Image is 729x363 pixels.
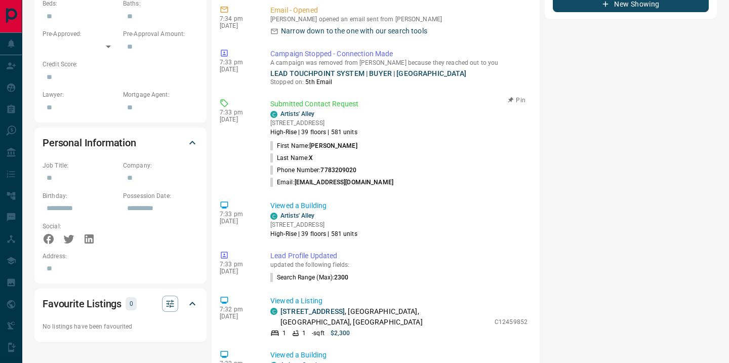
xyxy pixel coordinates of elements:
[270,251,528,261] p: Lead Profile Updated
[43,60,198,69] p: Credit Score:
[270,200,528,211] p: Viewed a Building
[270,213,277,220] div: condos.ca
[280,306,490,328] p: , [GEOGRAPHIC_DATA], [GEOGRAPHIC_DATA], [GEOGRAPHIC_DATA]
[220,66,255,73] p: [DATE]
[270,128,357,137] p: High-Rise | 39 floors | 581 units
[502,96,532,105] button: Pin
[270,178,393,187] p: Email:
[220,268,255,275] p: [DATE]
[495,317,528,327] p: C12459852
[270,77,528,87] p: Stopped on:
[302,329,306,338] p: 1
[220,59,255,66] p: 7:33 pm
[43,296,121,312] h2: Favourite Listings
[123,191,198,200] p: Possession Date:
[123,29,198,38] p: Pre-Approval Amount:
[305,78,332,86] span: 5th Email
[282,329,286,338] p: 1
[129,298,134,309] p: 0
[309,142,357,149] span: [PERSON_NAME]
[270,16,528,23] p: [PERSON_NAME] opened an email sent from [PERSON_NAME]
[270,111,277,118] div: condos.ca
[43,322,198,331] p: No listings have been favourited
[220,306,255,313] p: 7:32 pm
[220,15,255,22] p: 7:34 pm
[270,261,528,268] p: updated the following fields:
[43,222,118,231] p: Social:
[309,154,313,162] span: X
[270,153,313,163] p: Last Name:
[270,220,357,229] p: [STREET_ADDRESS]
[334,274,348,281] span: 2300
[270,141,357,150] p: First Name:
[280,307,345,315] a: [STREET_ADDRESS]
[270,308,277,315] div: condos.ca
[220,109,255,116] p: 7:33 pm
[43,29,118,38] p: Pre-Approved:
[280,212,315,219] a: Artists' Alley
[220,116,255,123] p: [DATE]
[270,59,528,66] p: A campaign was removed from [PERSON_NAME] because they reached out to you
[270,118,357,128] p: [STREET_ADDRESS]
[270,49,528,59] p: Campaign Stopped - Connection Made
[270,296,528,306] p: Viewed a Listing
[312,329,325,338] p: - sqft
[270,273,349,282] p: Search Range (Max) :
[43,252,198,261] p: Address:
[43,292,198,316] div: Favourite Listings0
[43,90,118,99] p: Lawyer:
[270,69,467,77] a: LEAD TOUCHPOINT SYSTEM | BUYER | [GEOGRAPHIC_DATA]
[220,211,255,218] p: 7:33 pm
[220,22,255,29] p: [DATE]
[295,179,393,186] span: [EMAIL_ADDRESS][DOMAIN_NAME]
[281,26,427,36] p: Narrow down to the one with our search tools
[43,161,118,170] p: Job Title:
[123,90,198,99] p: Mortgage Agent:
[270,5,528,16] p: Email - Opened
[270,99,528,109] p: Submitted Contact Request
[220,261,255,268] p: 7:33 pm
[220,218,255,225] p: [DATE]
[123,161,198,170] p: Company:
[270,229,357,238] p: High-Rise | 39 floors | 581 units
[43,131,198,155] div: Personal Information
[43,191,118,200] p: Birthday:
[280,110,315,117] a: Artists' Alley
[270,166,357,175] p: Phone Number:
[43,135,136,151] h2: Personal Information
[320,167,356,174] span: 7783209020
[331,329,350,338] p: $2,300
[270,350,528,360] p: Viewed a Building
[220,313,255,320] p: [DATE]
